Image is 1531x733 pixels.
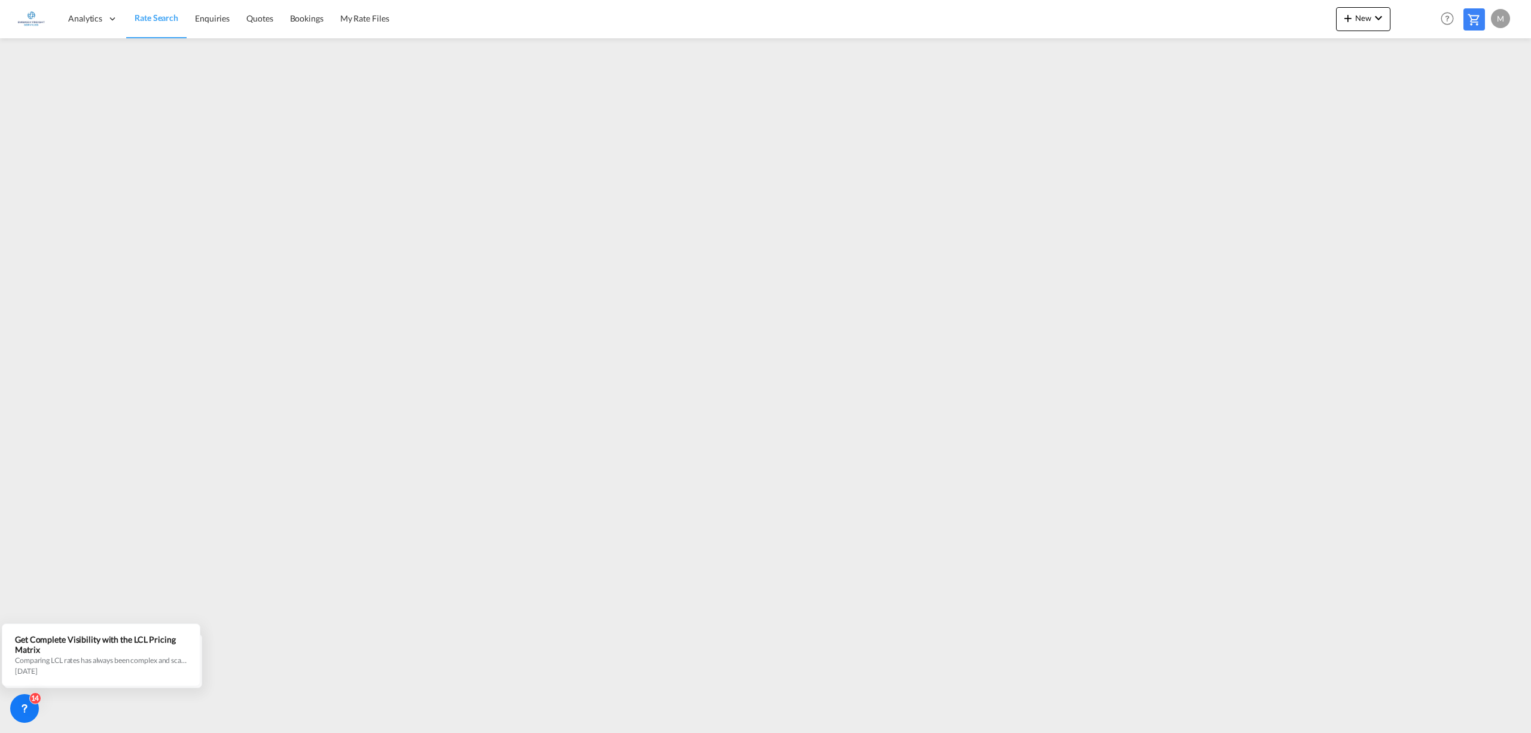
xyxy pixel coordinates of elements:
[1491,9,1510,28] div: M
[195,13,230,23] span: Enquiries
[18,5,45,32] img: e1326340b7c511ef854e8d6a806141ad.jpg
[1371,11,1386,25] md-icon: icon-chevron-down
[246,13,273,23] span: Quotes
[1341,13,1386,23] span: New
[340,13,389,23] span: My Rate Files
[1336,7,1390,31] button: icon-plus 400-fgNewicon-chevron-down
[1437,8,1463,30] div: Help
[290,13,324,23] span: Bookings
[68,13,102,25] span: Analytics
[1341,11,1355,25] md-icon: icon-plus 400-fg
[135,13,178,23] span: Rate Search
[1437,8,1457,29] span: Help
